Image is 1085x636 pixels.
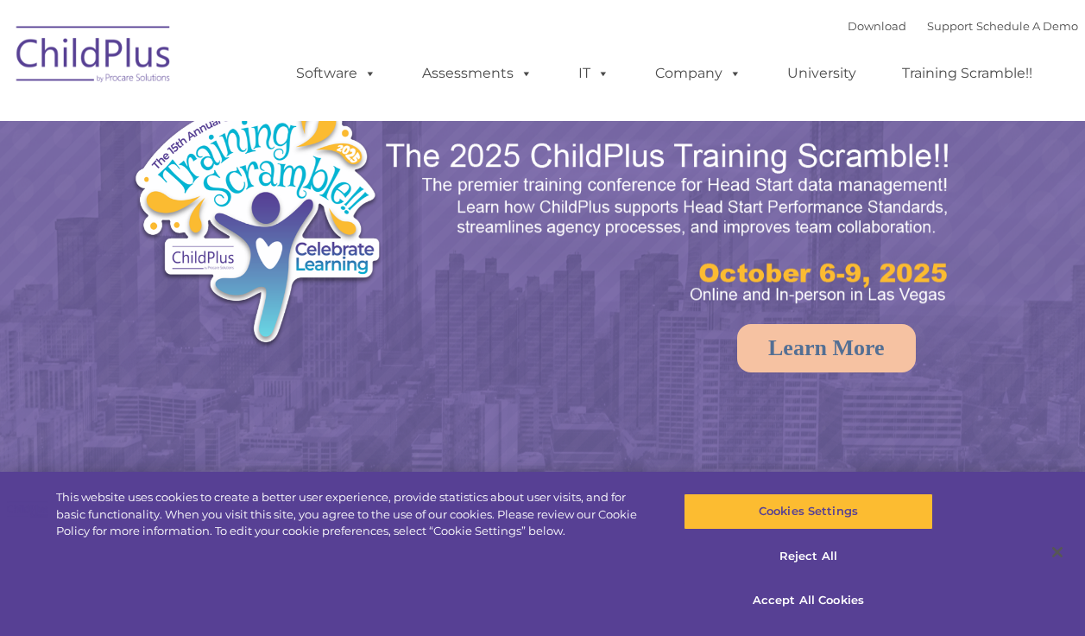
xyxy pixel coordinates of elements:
font: | [848,19,1078,33]
a: Download [848,19,906,33]
a: Schedule A Demo [976,19,1078,33]
div: This website uses cookies to create a better user experience, provide statistics about user visit... [56,489,651,540]
button: Cookies Settings [684,493,933,530]
button: Close [1038,533,1076,571]
a: IT [561,56,627,91]
button: Reject All [684,538,933,575]
img: ChildPlus by Procare Solutions [8,14,180,100]
a: Support [927,19,973,33]
a: Software [279,56,394,91]
a: Training Scramble!! [885,56,1050,91]
a: Company [638,56,759,91]
a: Assessments [405,56,550,91]
a: University [770,56,874,91]
a: Learn More [737,324,916,372]
button: Accept All Cookies [684,582,933,619]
